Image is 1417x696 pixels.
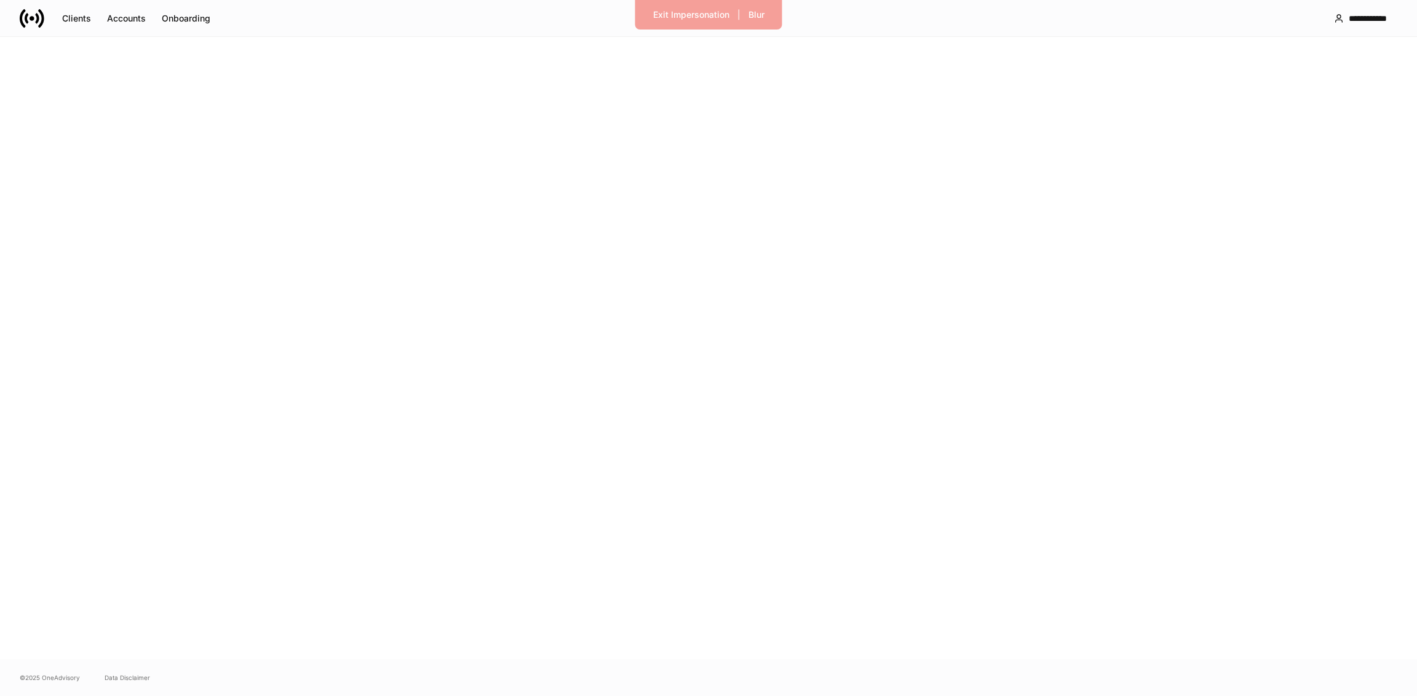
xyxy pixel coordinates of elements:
[105,673,150,682] a: Data Disclaimer
[99,9,154,28] button: Accounts
[154,9,218,28] button: Onboarding
[54,9,99,28] button: Clients
[107,12,146,25] div: Accounts
[748,9,764,21] div: Blur
[62,12,91,25] div: Clients
[740,5,772,25] button: Blur
[653,9,729,21] div: Exit Impersonation
[162,12,210,25] div: Onboarding
[20,673,80,682] span: © 2025 OneAdvisory
[645,5,737,25] button: Exit Impersonation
